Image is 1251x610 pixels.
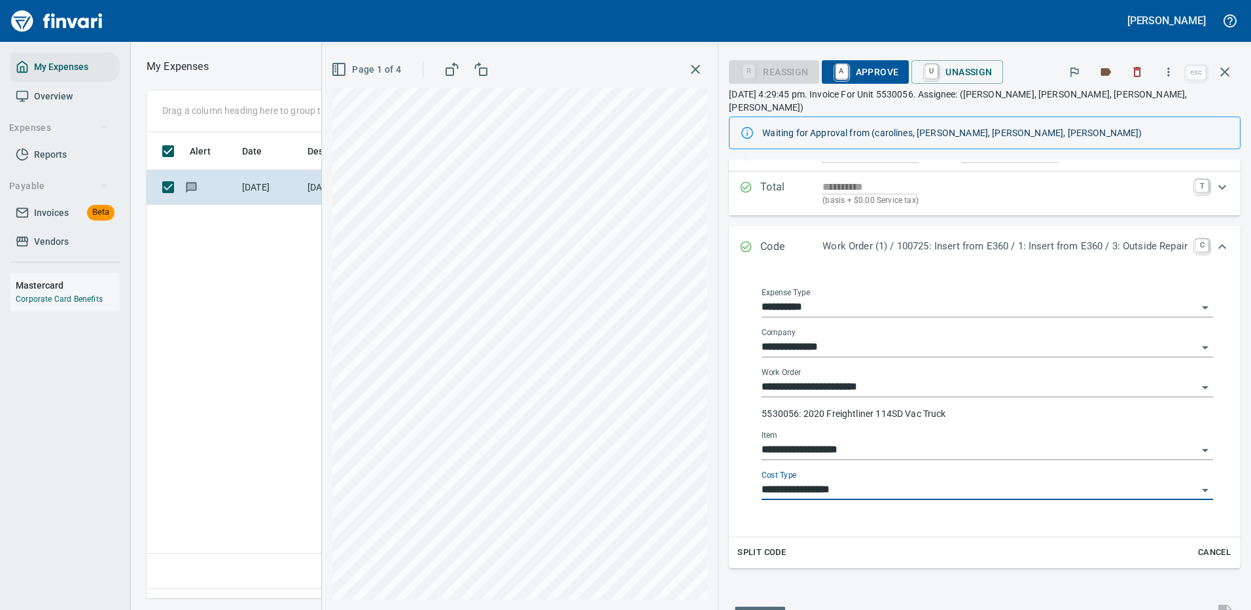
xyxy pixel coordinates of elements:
[922,61,992,83] span: Unassign
[162,104,354,117] p: Drag a column heading here to group the table
[822,194,1188,207] p: (basis + $0.00 Service tax)
[328,58,406,82] button: Page 1 of 4
[1154,58,1183,86] button: More
[1193,543,1235,563] button: Cancel
[762,289,810,296] label: Expense Type
[729,171,1241,215] div: Expand
[762,329,796,336] label: Company
[1123,58,1152,86] button: Discard
[1197,545,1232,560] span: Cancel
[34,88,73,105] span: Overview
[737,545,786,560] span: Split Code
[302,170,420,205] td: [DATE] Invoice W 7124 from Ferox Fleet Services (1-39557)
[1195,179,1208,192] a: T
[34,59,88,75] span: My Expenses
[925,64,938,79] a: U
[1124,10,1209,31] button: [PERSON_NAME]
[242,143,262,159] span: Date
[147,59,209,75] nav: breadcrumb
[760,179,822,207] p: Total
[1196,338,1214,357] button: Open
[334,62,401,78] span: Page 1 of 4
[1196,378,1214,397] button: Open
[16,295,103,304] a: Corporate Card Benefits
[16,278,120,293] h6: Mastercard
[8,5,106,37] img: Finvari
[911,60,1002,84] button: UUnassign
[1183,56,1241,88] span: Close invoice
[762,431,777,439] label: Item
[832,61,899,83] span: Approve
[729,88,1241,114] p: [DATE] 4:29:45 pm. Invoice For Unit 5530056. Assignee: ([PERSON_NAME], [PERSON_NAME], [PERSON_NAM...
[4,174,113,198] button: Payable
[9,178,108,194] span: Payable
[190,143,228,159] span: Alert
[836,64,848,79] a: A
[10,140,120,170] a: Reports
[762,471,797,479] label: Cost Type
[10,52,120,82] a: My Expenses
[10,82,120,111] a: Overview
[729,65,819,77] div: Reassign
[822,60,909,84] button: AApprove
[237,170,302,205] td: [DATE]
[760,239,822,256] p: Code
[34,205,69,221] span: Invoices
[1186,65,1206,80] a: esc
[1091,58,1120,86] button: Labels
[34,147,67,163] span: Reports
[1195,239,1208,252] a: C
[734,543,789,563] button: Split Code
[822,239,1188,254] p: Work Order (1) / 100725: Insert from E360 / 1: Insert from E360 / 3: Outside Repair
[147,59,209,75] p: My Expenses
[1127,14,1206,27] h5: [PERSON_NAME]
[1060,58,1089,86] button: Flag
[1196,481,1214,499] button: Open
[308,143,357,159] span: Description
[729,226,1241,269] div: Expand
[762,121,1229,145] div: Waiting for Approval from (carolines, [PERSON_NAME], [PERSON_NAME], [PERSON_NAME])
[1196,298,1214,317] button: Open
[190,143,211,159] span: Alert
[87,205,115,220] span: Beta
[34,234,69,250] span: Vendors
[10,198,120,228] a: InvoicesBeta
[762,407,1213,420] p: 5530056: 2020 Freightliner 114SD Vac Truck
[10,227,120,257] a: Vendors
[9,120,108,136] span: Expenses
[185,183,198,191] span: Has messages
[1196,441,1214,459] button: Open
[729,269,1241,568] div: Expand
[308,143,374,159] span: Description
[762,368,801,376] label: Work Order
[242,143,279,159] span: Date
[4,116,113,140] button: Expenses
